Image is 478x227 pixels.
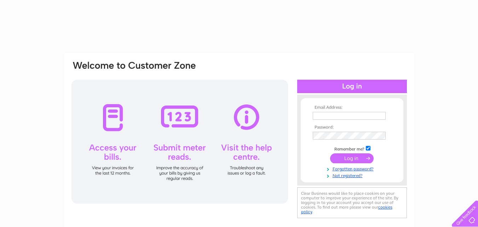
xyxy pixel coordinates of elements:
[313,172,393,178] a: Not registered?
[313,165,393,172] a: Forgotten password?
[311,145,393,152] td: Remember me?
[301,205,392,214] a: cookies policy
[311,125,393,130] th: Password:
[297,187,407,218] div: Clear Business would like to place cookies on your computer to improve your experience of the sit...
[330,153,374,163] input: Submit
[311,105,393,110] th: Email Address:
